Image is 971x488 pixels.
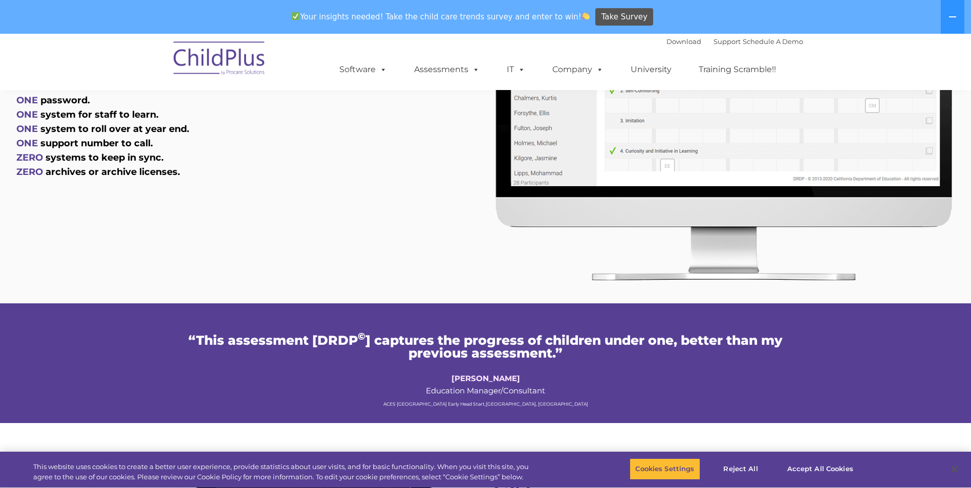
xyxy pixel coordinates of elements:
img: ChildPlus by Procare Solutions [168,34,271,85]
span: ZERO [16,152,43,163]
span: ONE [16,109,38,120]
a: Assessments [404,59,490,80]
a: Training Scramble!! [688,59,786,80]
button: Reject All [709,458,773,480]
span: password. [40,95,90,106]
span: ONE [16,123,38,135]
span: user ID. [40,80,77,92]
span: systems to keep in sync. [46,152,164,163]
font: | [666,37,803,46]
span: ZERO [16,166,43,178]
span: ONE [16,138,38,149]
a: Software [329,59,397,80]
a: Download [666,37,701,46]
img: 👏 [582,12,590,20]
button: Cookies Settings [630,458,700,480]
span: Education Manager/Consultant [426,373,545,395]
span: [GEOGRAPHIC_DATA], [GEOGRAPHIC_DATA] [486,401,588,407]
span: support number to call. [40,138,153,149]
a: University [620,59,682,80]
span: “This assessment [DRDP ] captures the progress of children under one, better than my previous ass... [188,332,783,361]
a: Company [542,59,614,80]
span: Take Survey [601,8,648,26]
a: Support [714,37,741,46]
a: Take Survey [595,8,653,26]
sup: © [358,330,365,342]
span: system for staff to learn. [40,109,159,120]
span: ACES [GEOGRAPHIC_DATA] Early Head Start, [383,401,486,407]
span: ONE [16,95,38,106]
button: Close [943,458,966,480]
img: ✅ [292,12,299,20]
a: IT [497,59,535,80]
span: archives or archive licenses. [46,166,180,178]
span: Your insights needed! Take the child care trends survey and enter to win! [288,7,594,27]
div: This website uses cookies to create a better user experience, provide statistics about user visit... [33,462,534,482]
strong: [PERSON_NAME] [451,373,520,383]
button: Accept All Cookies [782,458,859,480]
span: system to roll over at year end. [40,123,189,135]
a: Schedule A Demo [743,37,803,46]
span: ONE [16,80,38,92]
